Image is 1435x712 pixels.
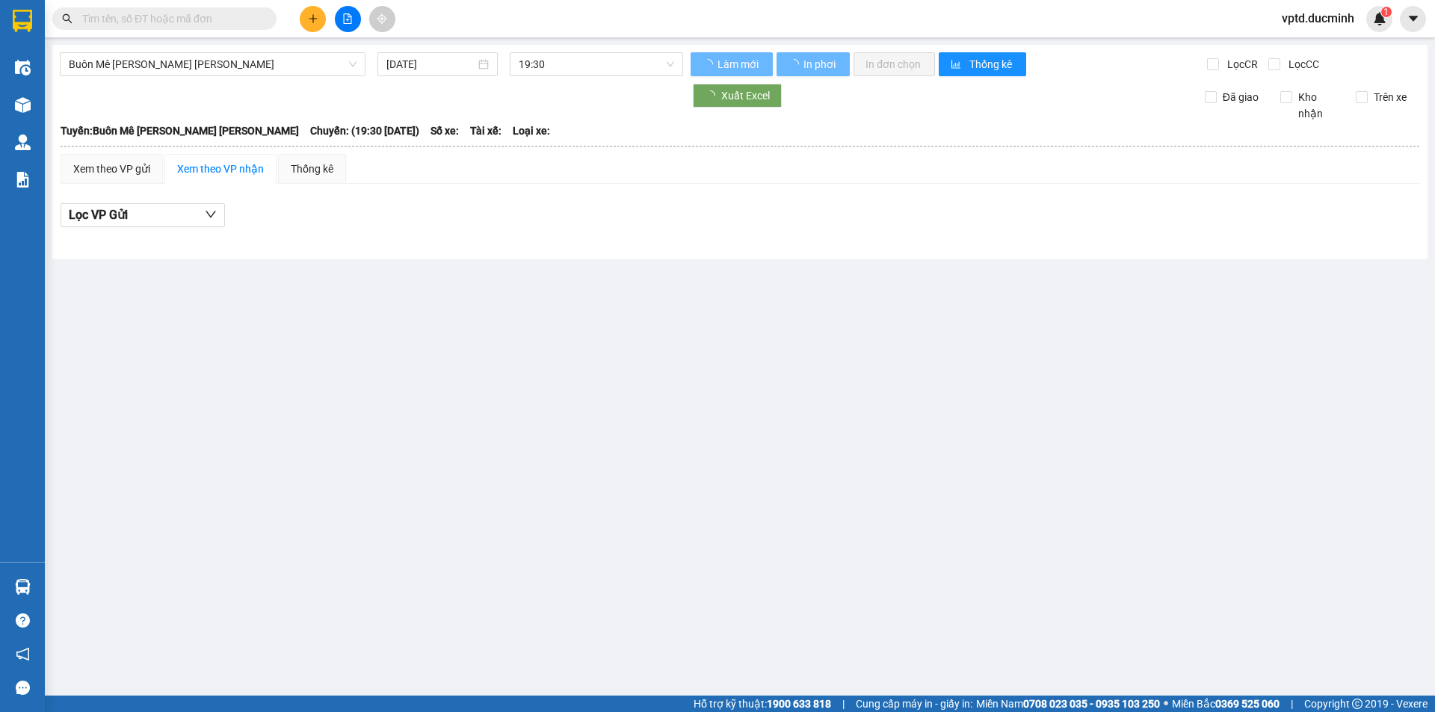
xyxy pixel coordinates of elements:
img: solution-icon [15,172,31,188]
span: Đã giao [1217,89,1265,105]
div: Xem theo VP gửi [73,161,150,177]
sup: 1 [1381,7,1392,17]
input: Tìm tên, số ĐT hoặc mã đơn [82,10,259,27]
button: aim [369,6,395,32]
strong: 1900 633 818 [767,698,831,710]
span: Lọc CC [1283,56,1321,72]
span: Trên xe [1368,89,1413,105]
span: | [1291,696,1293,712]
button: Làm mới [691,52,773,76]
span: Miền Bắc [1172,696,1280,712]
button: plus [300,6,326,32]
span: 1 [1383,7,1389,17]
span: Buôn Mê Thuột - Hồ Chí Minh [69,53,357,75]
span: question-circle [16,613,30,628]
span: Miền Nam [976,696,1160,712]
span: Loại xe: [513,123,550,139]
button: caret-down [1400,6,1426,32]
button: In phơi [777,52,850,76]
span: search [62,13,72,24]
button: Xuất Excel [693,84,782,108]
div: Thống kê [291,161,333,177]
img: warehouse-icon [15,579,31,595]
span: ⚪️ [1164,701,1168,707]
span: Lọc VP Gửi [69,205,128,224]
span: loading [789,59,801,69]
span: Làm mới [717,56,761,72]
img: warehouse-icon [15,134,31,150]
span: file-add [342,13,353,24]
span: message [16,681,30,695]
button: bar-chartThống kê [939,52,1026,76]
span: Chuyến: (19:30 [DATE]) [310,123,419,139]
strong: 0369 525 060 [1215,698,1280,710]
span: loading [703,59,715,69]
img: icon-new-feature [1373,12,1386,25]
span: Kho nhận [1292,89,1345,122]
span: down [205,208,217,220]
img: warehouse-icon [15,60,31,75]
button: In đơn chọn [854,52,935,76]
span: Hỗ trợ kỹ thuật: [694,696,831,712]
span: bar-chart [951,59,963,71]
input: 13/09/2025 [386,56,475,72]
img: logo-vxr [13,10,32,32]
b: Tuyến: Buôn Mê [PERSON_NAME] [PERSON_NAME] [61,125,299,137]
strong: 0708 023 035 - 0935 103 250 [1023,698,1160,710]
span: Thống kê [969,56,1014,72]
span: notification [16,647,30,661]
span: | [842,696,845,712]
span: Tài xế: [470,123,502,139]
span: Cung cấp máy in - giấy in: [856,696,972,712]
span: aim [377,13,387,24]
img: warehouse-icon [15,97,31,113]
button: Lọc VP Gửi [61,203,225,227]
span: caret-down [1407,12,1420,25]
button: file-add [335,6,361,32]
span: Lọc CR [1221,56,1260,72]
span: Số xe: [430,123,459,139]
span: vptd.ducminh [1270,9,1366,28]
span: plus [308,13,318,24]
span: In phơi [803,56,838,72]
span: 19:30 [519,53,674,75]
span: copyright [1352,699,1363,709]
div: Xem theo VP nhận [177,161,264,177]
